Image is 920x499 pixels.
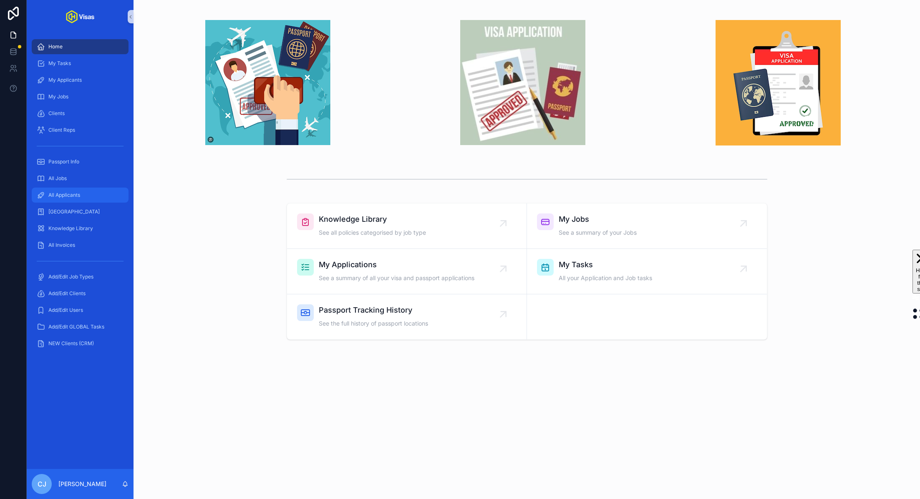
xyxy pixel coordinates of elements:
a: My Applicants [32,73,129,88]
a: My Jobs [32,89,129,104]
span: Add/Edit Users [48,307,83,313]
a: NEW Clients (CRM) [32,336,129,351]
span: See all policies categorised by job type [319,228,426,237]
span: Add/Edit GLOBAL Tasks [48,323,104,330]
a: Knowledge LibrarySee all policies categorised by job type [287,203,527,249]
span: My Jobs [559,213,637,225]
a: My JobsSee a summary of your Jobs [527,203,767,249]
a: Add/Edit GLOBAL Tasks [32,319,129,334]
img: 23832-_img1.png [205,20,330,145]
p: [PERSON_NAME] [58,480,106,488]
a: Client Reps [32,123,129,138]
a: Passport Tracking HistorySee the full history of passport locations [287,294,527,339]
a: Add/Edit Users [32,303,129,318]
span: All Invoices [48,242,75,248]
span: My Jobs [48,93,68,100]
a: Knowledge Library [32,221,129,236]
span: See a summary of your Jobs [559,228,637,237]
span: Add/Edit Job Types [48,273,93,280]
span: See a summary of all your visa and passport applications [319,274,474,282]
a: [GEOGRAPHIC_DATA] [32,204,129,219]
span: Knowledge Library [319,213,426,225]
span: Clients [48,110,65,117]
a: All Applicants [32,188,129,203]
a: Add/Edit Clients [32,286,129,301]
div: scrollable content [27,33,134,362]
span: Home [48,43,63,50]
span: See the full history of passport locations [319,319,428,328]
span: NEW Clients (CRM) [48,340,94,347]
a: My TasksAll your Application and Job tasks [527,249,767,294]
span: CJ [38,479,46,489]
a: Passport Info [32,154,129,169]
span: All Jobs [48,175,67,182]
span: Add/Edit Clients [48,290,86,297]
a: All Invoices [32,238,129,253]
span: My Applicants [48,77,82,83]
a: Home [32,39,129,54]
span: My Tasks [559,259,652,271]
a: My ApplicationsSee a summary of all your visa and passport applications [287,249,527,294]
a: Add/Edit Job Types [32,269,129,284]
span: Passport Tracking History [319,304,428,316]
img: App logo [66,10,94,23]
a: Clients [32,106,129,121]
span: My Applications [319,259,474,271]
span: [GEOGRAPHIC_DATA] [48,208,100,215]
img: 23833-_img2.jpg [460,20,585,145]
span: All your Application and Job tasks [559,274,652,282]
span: Passport Info [48,158,79,165]
span: All Applicants [48,192,80,198]
a: My Tasks [32,56,129,71]
span: Client Reps [48,127,75,133]
a: All Jobs [32,171,129,186]
img: 23834-_img3.png [716,20,841,145]
span: My Tasks [48,60,71,67]
span: Knowledge Library [48,225,93,232]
